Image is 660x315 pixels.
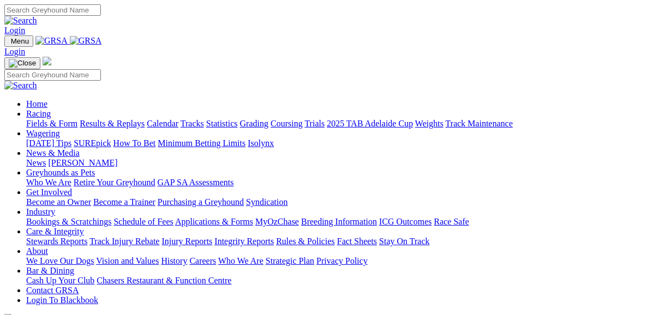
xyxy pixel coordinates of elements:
[327,119,413,128] a: 2025 TAB Adelaide Cup
[4,4,101,16] input: Search
[4,69,101,81] input: Search
[26,217,656,227] div: Industry
[26,197,656,207] div: Get Involved
[26,286,79,295] a: Contact GRSA
[415,119,443,128] a: Weights
[4,35,33,47] button: Toggle navigation
[26,187,72,197] a: Get Involved
[161,237,212,246] a: Injury Reports
[26,246,48,256] a: About
[316,256,368,265] a: Privacy Policy
[26,138,71,148] a: [DATE] Tips
[113,217,173,226] a: Schedule of Fees
[181,119,204,128] a: Tracks
[97,276,231,285] a: Chasers Restaurant & Function Centre
[43,57,51,65] img: logo-grsa-white.png
[4,26,25,35] a: Login
[4,47,25,56] a: Login
[26,237,656,246] div: Care & Integrity
[26,158,46,167] a: News
[26,217,111,226] a: Bookings & Scratchings
[26,99,47,108] a: Home
[158,178,234,187] a: GAP SA Assessments
[379,217,431,226] a: ICG Outcomes
[26,148,80,157] a: News & Media
[26,178,656,187] div: Greyhounds as Pets
[26,237,87,246] a: Stewards Reports
[248,138,274,148] a: Isolynx
[26,129,60,138] a: Wagering
[26,256,94,265] a: We Love Our Dogs
[26,138,656,148] div: Wagering
[189,256,216,265] a: Careers
[446,119,513,128] a: Track Maintenance
[301,217,377,226] a: Breeding Information
[266,256,314,265] a: Strategic Plan
[96,256,159,265] a: Vision and Values
[26,119,77,128] a: Fields & Form
[26,266,74,275] a: Bar & Dining
[26,119,656,129] div: Racing
[240,119,268,128] a: Grading
[26,276,94,285] a: Cash Up Your Club
[26,256,656,266] div: About
[379,237,429,246] a: Stay On Track
[35,36,68,46] img: GRSA
[11,37,29,45] span: Menu
[337,237,377,246] a: Fact Sheets
[304,119,325,128] a: Trials
[206,119,238,128] a: Statistics
[158,197,244,207] a: Purchasing a Greyhound
[276,237,335,246] a: Rules & Policies
[9,59,36,68] img: Close
[214,237,274,246] a: Integrity Reports
[80,119,145,128] a: Results & Replays
[74,178,155,187] a: Retire Your Greyhound
[93,197,155,207] a: Become a Trainer
[26,295,98,305] a: Login To Blackbook
[74,138,111,148] a: SUREpick
[271,119,303,128] a: Coursing
[26,276,656,286] div: Bar & Dining
[218,256,263,265] a: Who We Are
[26,168,95,177] a: Greyhounds as Pets
[4,57,40,69] button: Toggle navigation
[26,109,51,118] a: Racing
[26,207,55,216] a: Industry
[26,227,84,236] a: Care & Integrity
[70,36,102,46] img: GRSA
[4,81,37,90] img: Search
[161,256,187,265] a: History
[26,158,656,168] div: News & Media
[246,197,287,207] a: Syndication
[158,138,245,148] a: Minimum Betting Limits
[255,217,299,226] a: MyOzChase
[48,158,117,167] a: [PERSON_NAME]
[113,138,156,148] a: How To Bet
[26,178,71,187] a: Who We Are
[147,119,178,128] a: Calendar
[175,217,253,226] a: Applications & Forms
[26,197,91,207] a: Become an Owner
[434,217,469,226] a: Race Safe
[4,16,37,26] img: Search
[89,237,159,246] a: Track Injury Rebate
